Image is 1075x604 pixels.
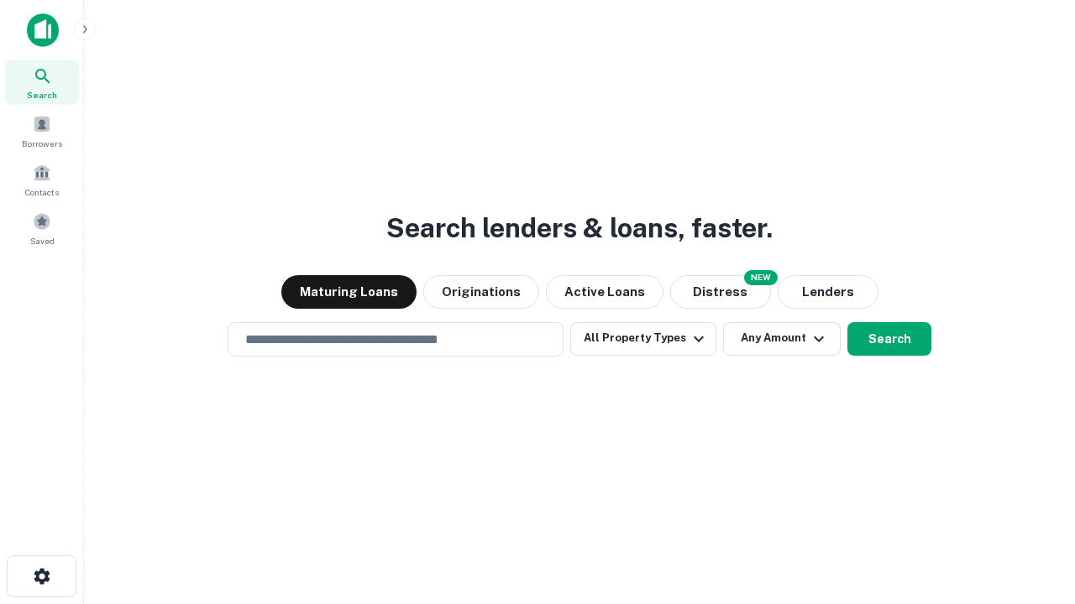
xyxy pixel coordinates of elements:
button: Lenders [778,275,878,309]
img: capitalize-icon.png [27,13,59,47]
button: Maturing Loans [281,275,417,309]
h3: Search lenders & loans, faster. [386,208,773,248]
button: Active Loans [546,275,663,309]
span: Saved [30,234,55,247]
a: Borrowers [5,108,79,154]
a: Contacts [5,157,79,202]
button: Search distressed loans with lien and other non-mortgage details. [670,275,771,309]
button: Search [847,322,931,356]
button: Any Amount [723,322,841,356]
span: Search [27,88,57,102]
button: All Property Types [570,322,716,356]
span: Borrowers [22,137,62,150]
a: Search [5,60,79,105]
iframe: Chat Widget [991,470,1075,550]
div: NEW [744,270,778,285]
span: Contacts [25,185,59,199]
a: Saved [5,206,79,251]
button: Originations [423,275,539,309]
